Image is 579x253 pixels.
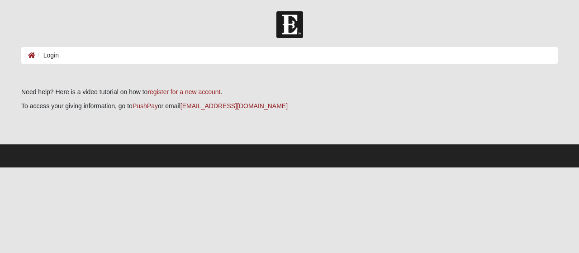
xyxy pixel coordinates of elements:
[147,88,220,95] a: register for a new account
[276,11,303,38] img: Church of Eleven22 Logo
[21,101,558,111] p: To access your giving information, go to or email
[21,87,558,97] p: Need help? Here is a video tutorial on how to .
[35,51,59,60] li: Login
[180,102,288,110] a: [EMAIL_ADDRESS][DOMAIN_NAME]
[133,102,158,110] a: PushPay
